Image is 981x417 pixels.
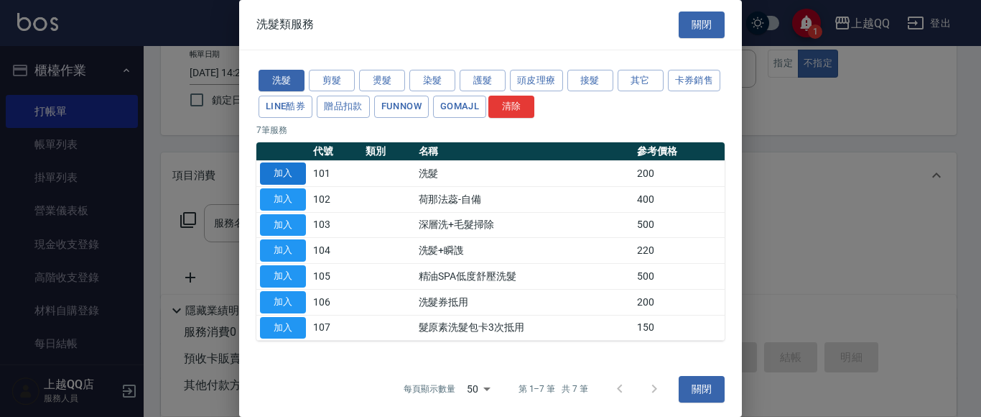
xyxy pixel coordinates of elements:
[633,161,725,187] td: 200
[415,238,633,264] td: 洗髪+瞬謢
[260,291,306,313] button: 加入
[259,96,312,118] button: LINE酷券
[362,142,414,161] th: 類別
[310,264,362,290] td: 105
[633,212,725,238] td: 500
[415,264,633,290] td: 精油SPA低度舒壓洗髮
[317,96,370,118] button: 贈品扣款
[415,315,633,341] td: 髮原素洗髮包卡3次抵用
[374,96,429,118] button: FUNNOW
[460,70,506,92] button: 護髮
[260,214,306,237] button: 加入
[310,238,362,264] td: 104
[567,70,613,92] button: 接髮
[415,186,633,212] td: 荷那法蕊-自備
[510,70,563,92] button: 頭皮理療
[633,264,725,290] td: 500
[260,162,306,185] button: 加入
[409,70,455,92] button: 染髮
[359,70,405,92] button: 燙髮
[519,382,588,395] p: 第 1–7 筆 共 7 筆
[404,382,455,395] p: 每頁顯示數量
[415,161,633,187] td: 洗髮
[310,142,362,161] th: 代號
[633,186,725,212] td: 400
[633,289,725,315] td: 200
[260,317,306,339] button: 加入
[309,70,355,92] button: 剪髮
[256,17,314,32] span: 洗髮類服務
[260,239,306,262] button: 加入
[679,12,725,38] button: 關閉
[679,376,725,403] button: 關閉
[310,161,362,187] td: 101
[259,70,304,92] button: 洗髮
[633,238,725,264] td: 220
[461,370,496,408] div: 50
[310,315,362,341] td: 107
[260,265,306,288] button: 加入
[310,212,362,238] td: 103
[310,289,362,315] td: 106
[633,315,725,341] td: 150
[415,212,633,238] td: 深層洗+毛髮掃除
[633,142,725,161] th: 參考價格
[433,96,486,118] button: GOMAJL
[310,186,362,212] td: 102
[415,142,633,161] th: 名稱
[415,289,633,315] td: 洗髮券抵用
[256,124,725,137] p: 7 筆服務
[668,70,721,92] button: 卡券銷售
[488,96,534,118] button: 清除
[618,70,664,92] button: 其它
[260,188,306,211] button: 加入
